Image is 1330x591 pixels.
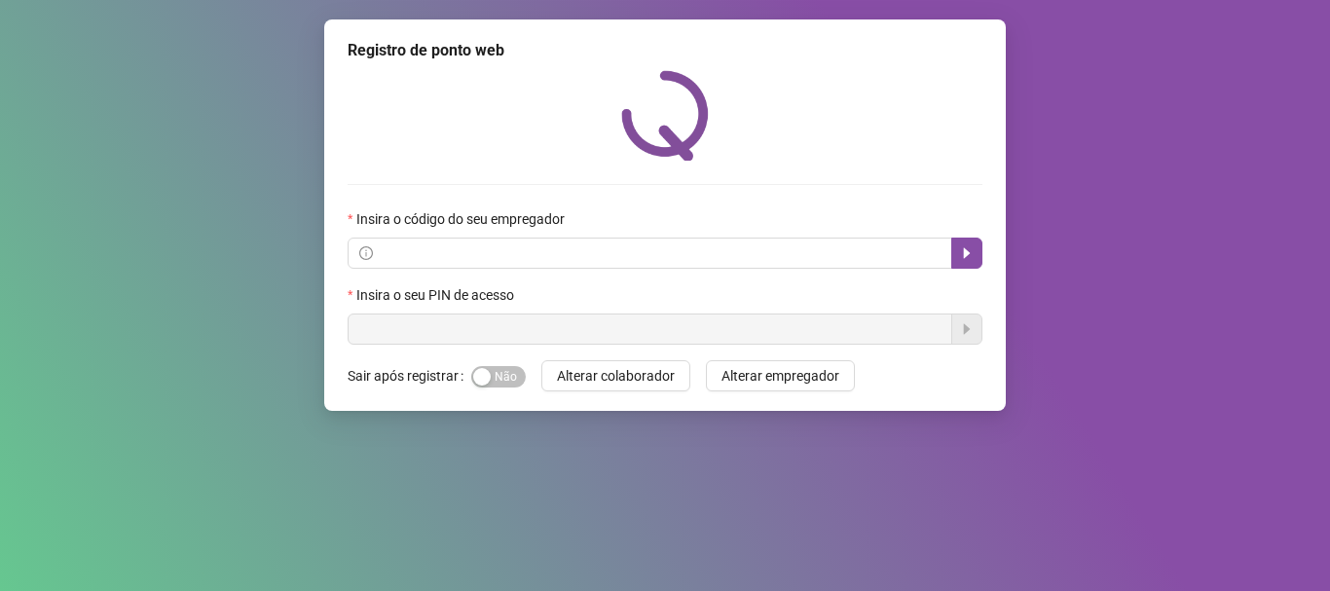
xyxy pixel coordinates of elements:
span: caret-right [959,245,975,261]
span: info-circle [359,246,373,260]
div: Registro de ponto web [348,39,982,62]
label: Insira o código do seu empregador [348,208,577,230]
label: Insira o seu PIN de acesso [348,284,527,306]
span: Alterar empregador [721,365,839,387]
label: Sair após registrar [348,360,471,391]
span: Alterar colaborador [557,365,675,387]
button: Alterar empregador [706,360,855,391]
img: QRPoint [621,70,709,161]
button: Alterar colaborador [541,360,690,391]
